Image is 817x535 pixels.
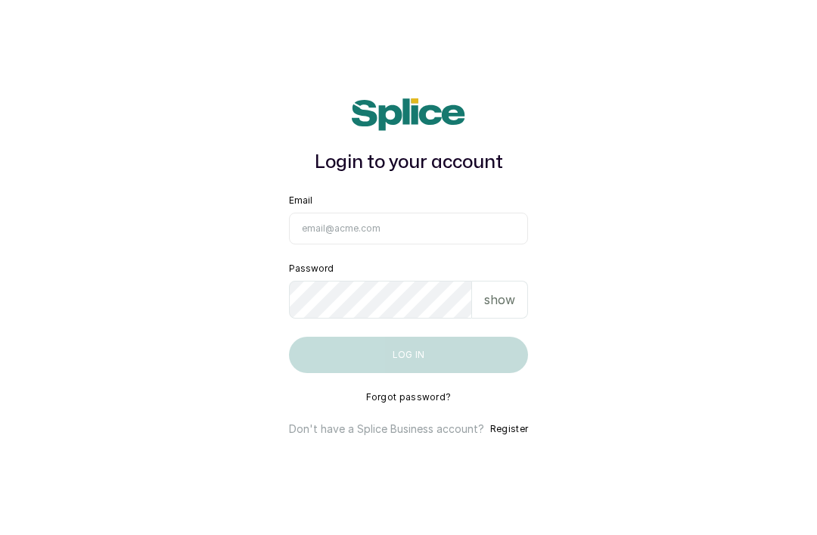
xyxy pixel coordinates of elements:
[289,194,312,207] label: Email
[366,391,452,403] button: Forgot password?
[289,149,528,176] h1: Login to your account
[484,291,515,309] p: show
[289,263,334,275] label: Password
[289,421,484,437] p: Don't have a Splice Business account?
[490,421,528,437] button: Register
[289,213,528,244] input: email@acme.com
[289,337,528,373] button: Log in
